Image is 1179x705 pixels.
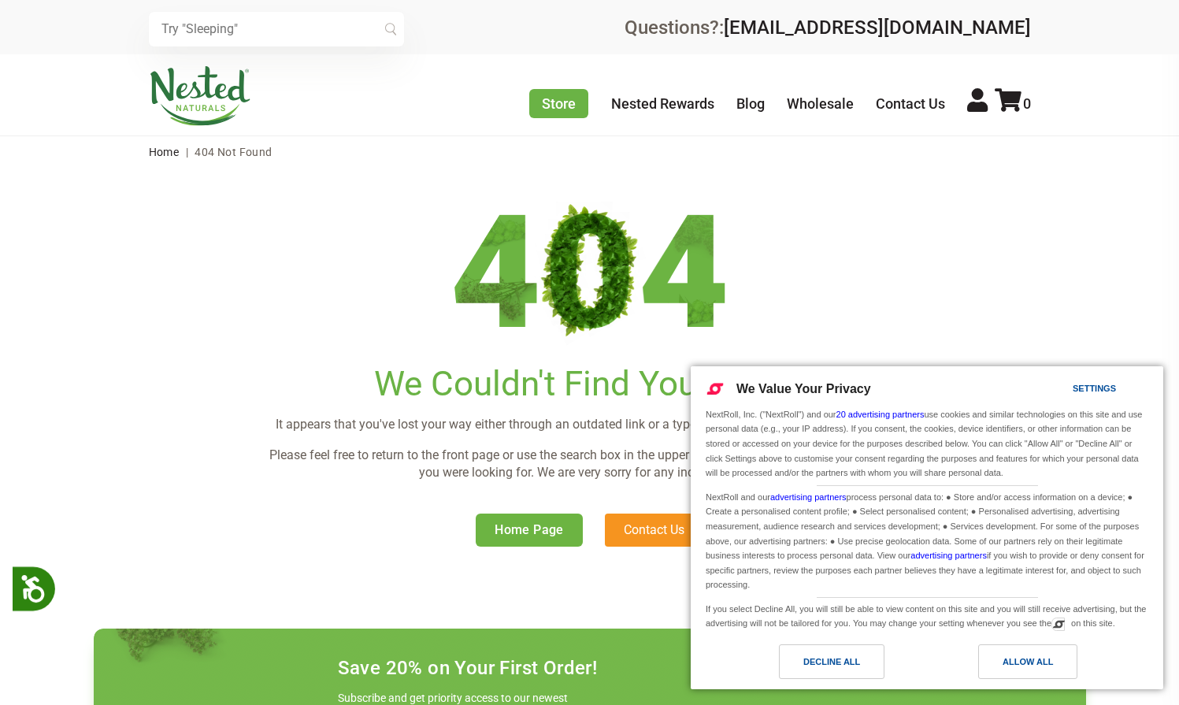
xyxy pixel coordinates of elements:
nav: breadcrumbs [149,136,1031,168]
a: Blog [736,95,765,112]
img: Nested Naturals [149,66,251,126]
a: Home [149,146,180,158]
div: NextRoll, Inc. ("NextRoll") and our use cookies and similar technologies on this site and use per... [703,406,1151,482]
img: 404.png [454,199,725,347]
a: Wholesale [787,95,854,112]
a: advertising partners [770,492,847,502]
div: Questions?: [625,18,1031,37]
a: Contact Us [876,95,945,112]
span: | [182,146,192,158]
a: 0 [995,95,1031,112]
span: 0 [1023,95,1031,112]
h4: Save 20% on Your First Order! [338,657,598,679]
span: 404 Not Found [195,146,272,158]
input: Try "Sleeping" [149,12,404,46]
span: We Value Your Privacy [736,382,871,395]
div: NextRoll and our process personal data to: ● Store and/or access information on a device; ● Creat... [703,486,1151,594]
a: [EMAIL_ADDRESS][DOMAIN_NAME] [724,17,1031,39]
a: Settings [1045,376,1083,405]
div: Allow All [1003,653,1053,670]
a: Home Page [476,514,583,547]
p: Please feel free to return to the front page or use the search box in the upper area of the page ... [264,447,916,482]
div: Settings [1073,380,1116,397]
div: Decline All [803,653,860,670]
a: Store [529,89,588,118]
h1: We Couldn't Find Your Page! [264,364,916,404]
a: Allow All [927,644,1154,687]
a: advertising partners [910,551,987,560]
a: Contact Us [605,514,703,547]
a: Nested Rewards [611,95,714,112]
p: It appears that you've lost your way either through an outdated link or a typo on the page you we... [264,416,916,433]
div: If you select Decline All, you will still be able to view content on this site and you will still... [703,598,1151,633]
a: 20 advertising partners [836,410,925,419]
a: Decline All [700,644,927,687]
